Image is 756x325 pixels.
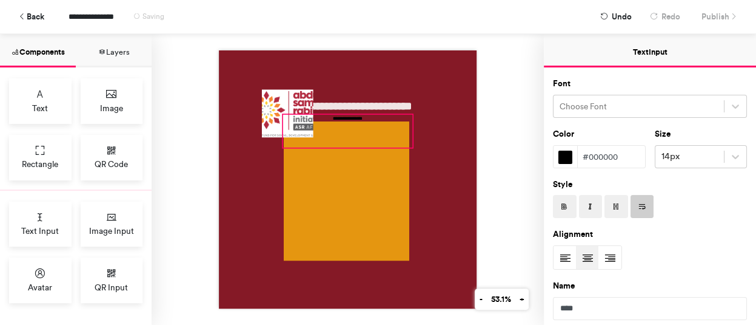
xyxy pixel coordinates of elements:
label: Alignment [553,228,593,241]
button: - [475,289,487,310]
span: Rectangle [22,158,58,170]
iframe: Drift Widget Chat Controller [695,264,741,310]
button: 53.1% [486,289,515,310]
span: Saving [142,12,164,21]
button: + [515,289,529,310]
label: Name [553,280,575,292]
span: Image Input [89,225,134,237]
span: Text Input [21,225,59,237]
button: Text Input [544,34,756,67]
label: Style [553,179,572,191]
label: Font [553,78,570,90]
button: Layers [76,34,152,67]
span: Text [32,102,48,114]
button: Undo [594,6,638,27]
label: Color [553,128,574,140]
span: QR Code [95,158,128,170]
span: Undo [612,6,632,27]
button: Back [12,6,50,27]
span: Image [100,102,123,114]
div: #000000 [578,146,645,168]
span: QR Input [95,281,128,293]
span: Avatar [28,281,52,293]
div: Text Alignment Picker [553,245,622,270]
label: Size [655,128,671,140]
